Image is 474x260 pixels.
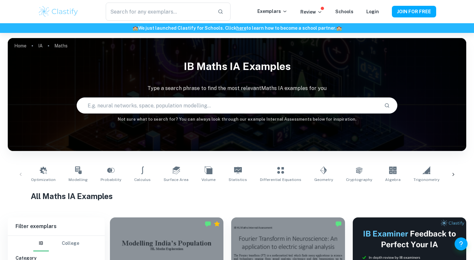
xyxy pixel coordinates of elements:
[8,85,466,92] p: Type a search phrase to find the most relevant Maths IA examples for you
[392,6,436,17] button: JOIN FOR FREE
[69,177,88,183] span: Modelling
[31,190,443,202] h1: All Maths IA Examples
[300,8,322,15] p: Review
[164,177,189,183] span: Surface Area
[236,25,246,31] a: here
[77,96,379,115] input: E.g. neural networks, space, population modelling...
[382,100,393,111] button: Search
[106,3,212,21] input: Search for any exemplars...
[205,221,211,227] img: Marked
[33,236,79,251] div: Filter type choice
[101,177,121,183] span: Probability
[314,177,333,183] span: Geometry
[33,236,49,251] button: IB
[54,42,68,49] p: Maths
[229,177,247,183] span: Statistics
[214,221,220,227] div: Premium
[8,217,105,235] h6: Filter exemplars
[8,56,466,77] h1: IB Maths IA examples
[1,25,473,32] h6: We just launched Clastify for Schools. Click to learn how to become a school partner.
[133,25,138,31] span: 🏫
[335,9,353,14] a: Schools
[455,237,468,250] button: Help and Feedback
[366,9,379,14] a: Login
[260,177,301,183] span: Differential Equations
[134,177,151,183] span: Calculus
[346,177,372,183] span: Cryptography
[385,177,401,183] span: Algebra
[336,25,342,31] span: 🏫
[14,41,27,50] a: Home
[335,221,342,227] img: Marked
[414,177,439,183] span: Trigonometry
[62,236,79,251] button: College
[38,41,43,50] a: IA
[8,116,466,123] h6: Not sure what to search for? You can always look through our example Internal Assessments below f...
[257,8,287,15] p: Exemplars
[38,5,79,18] img: Clastify logo
[31,177,56,183] span: Optimization
[201,177,216,183] span: Volume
